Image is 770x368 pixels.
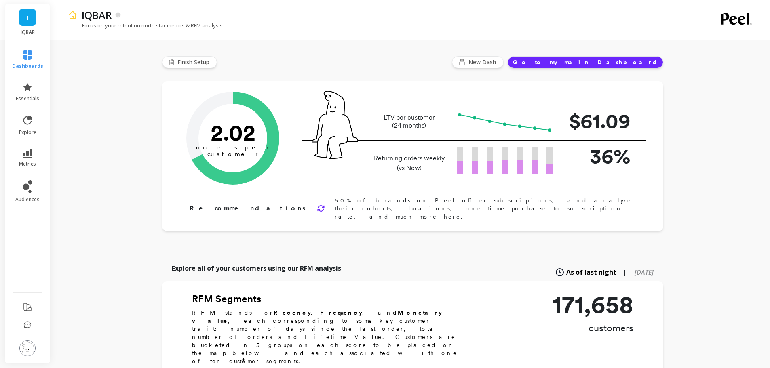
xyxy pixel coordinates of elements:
button: New Dash [452,56,504,68]
tspan: customer [207,150,258,158]
p: LTV per customer (24 months) [371,114,447,130]
p: Focus on your retention north star metrics & RFM analysis [68,22,223,29]
p: 36% [565,141,630,171]
p: IQBAR [82,8,112,22]
button: Finish Setup [162,56,217,68]
span: | [623,267,627,277]
p: RFM stands for , , and , each corresponding to some key customer trait: number of days since the ... [192,309,467,365]
p: 171,658 [553,292,633,317]
span: I [27,13,29,22]
span: metrics [19,161,36,167]
p: $61.09 [565,106,630,136]
p: IQBAR [13,29,42,36]
text: 2.02 [210,119,255,146]
h2: RFM Segments [192,292,467,305]
b: Frequency [320,309,362,316]
span: audiences [15,196,40,203]
img: pal seatted on line [312,91,358,159]
img: profile picture [19,340,36,356]
span: New Dash [468,58,498,66]
button: Go to my main Dashboard [508,56,663,68]
p: Returning orders weekly (vs New) [371,154,447,173]
span: explore [19,129,36,136]
span: [DATE] [635,268,654,277]
span: dashboards [12,63,43,69]
span: As of last night [566,267,616,277]
p: Recommendations [190,204,307,213]
b: Recency [274,309,311,316]
p: 50% of brands on Peel offer subscriptions, and analyze their cohorts, durations, one-time purchas... [335,196,637,221]
img: header icon [68,10,78,20]
tspan: orders per [196,144,270,151]
span: Finish Setup [177,58,212,66]
p: customers [553,322,633,334]
span: essentials [16,95,39,102]
p: Explore all of your customers using our RFM analysis [172,263,341,273]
